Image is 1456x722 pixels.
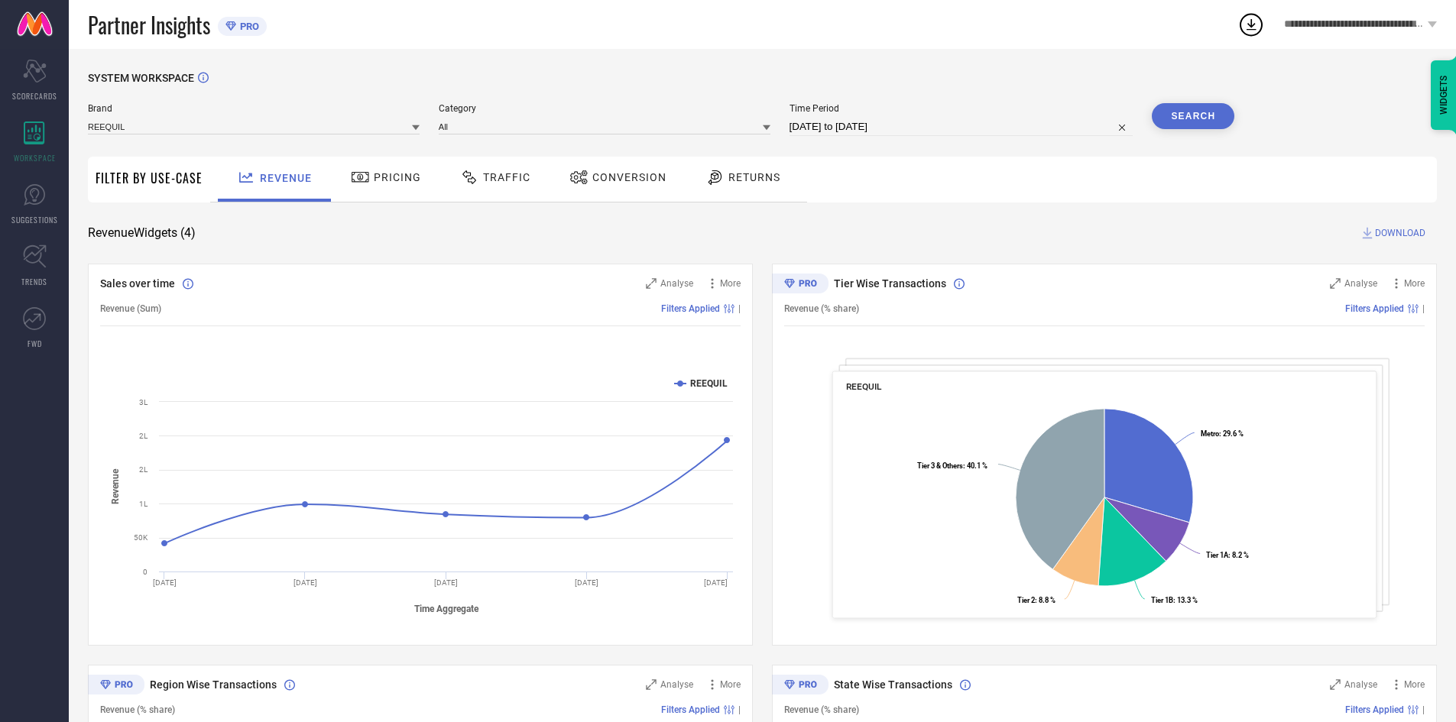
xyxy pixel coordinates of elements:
[139,432,148,440] text: 2L
[661,704,720,715] span: Filters Applied
[772,274,829,296] div: Premium
[96,169,203,187] span: Filter By Use-Case
[646,679,657,690] svg: Zoom
[784,704,859,715] span: Revenue (% share)
[1206,551,1229,559] tspan: Tier 1A
[834,277,946,290] span: Tier Wise Transactions
[646,278,657,289] svg: Zoom
[660,679,693,690] span: Analyse
[720,679,741,690] span: More
[1330,679,1341,690] svg: Zoom
[1017,596,1056,604] text: : 8.8 %
[100,704,175,715] span: Revenue (% share)
[728,171,780,183] span: Returns
[1422,303,1425,314] span: |
[1152,103,1234,129] button: Search
[483,171,530,183] span: Traffic
[21,276,47,287] span: TRENDS
[374,171,421,183] span: Pricing
[704,578,728,587] text: [DATE]
[100,303,161,314] span: Revenue (Sum)
[738,303,741,314] span: |
[1345,303,1404,314] span: Filters Applied
[439,103,770,114] span: Category
[260,172,312,184] span: Revenue
[100,277,175,290] span: Sales over time
[1017,596,1035,604] tspan: Tier 2
[414,604,479,614] tspan: Time Aggregate
[1237,11,1265,38] div: Open download list
[293,578,317,587] text: [DATE]
[134,533,148,542] text: 50K
[1201,429,1219,438] tspan: Metro
[150,678,277,691] span: Region Wise Transactions
[790,118,1133,136] input: Select time period
[12,90,57,102] span: SCORECARDS
[88,9,210,40] span: Partner Insights
[1404,278,1425,289] span: More
[1151,596,1198,604] text: : 13.3 %
[139,500,148,508] text: 1L
[834,678,952,691] span: State Wise Transactions
[139,465,148,474] text: 2L
[110,468,121,504] tspan: Revenue
[1344,278,1377,289] span: Analyse
[1375,225,1425,241] span: DOWNLOAD
[434,578,458,587] text: [DATE]
[917,461,963,470] tspan: Tier 3 & Others
[139,398,148,406] text: 3L
[14,152,56,164] span: WORKSPACE
[236,21,259,32] span: PRO
[738,704,741,715] span: |
[790,103,1133,114] span: Time Period
[592,171,666,183] span: Conversion
[917,461,987,470] text: : 40.1 %
[1206,551,1249,559] text: : 8.2 %
[28,338,42,349] span: FWD
[88,103,420,114] span: Brand
[1422,704,1425,715] span: |
[153,578,177,587] text: [DATE]
[660,278,693,289] span: Analyse
[1344,679,1377,690] span: Analyse
[661,303,720,314] span: Filters Applied
[88,72,194,84] span: SYSTEM WORKSPACE
[846,381,883,392] span: REEQUIL
[1201,429,1244,438] text: : 29.6 %
[88,225,196,241] span: Revenue Widgets ( 4 )
[1151,596,1173,604] tspan: Tier 1B
[784,303,859,314] span: Revenue (% share)
[143,568,148,576] text: 0
[1330,278,1341,289] svg: Zoom
[772,675,829,698] div: Premium
[11,214,58,225] span: SUGGESTIONS
[575,578,598,587] text: [DATE]
[1404,679,1425,690] span: More
[1345,704,1404,715] span: Filters Applied
[690,378,728,389] text: REEQUIL
[88,675,144,698] div: Premium
[720,278,741,289] span: More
